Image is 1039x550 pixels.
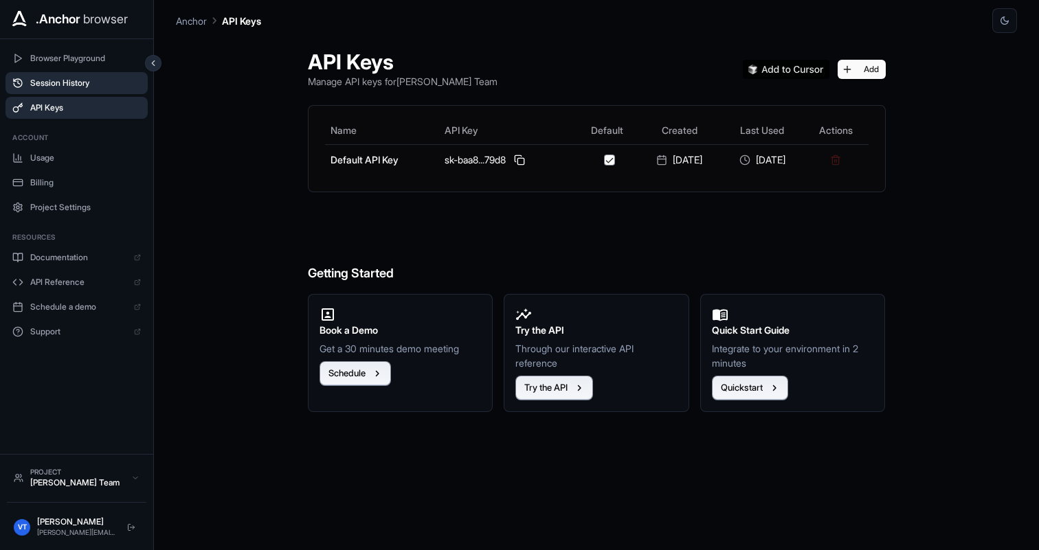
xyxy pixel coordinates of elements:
[576,117,638,144] th: Default
[176,13,261,28] nav: breadcrumb
[30,277,127,288] span: API Reference
[712,376,788,400] button: Quickstart
[439,117,575,144] th: API Key
[445,152,570,168] div: sk-baa8...79d8
[12,133,141,143] h3: Account
[12,232,141,242] h3: Resources
[30,152,141,163] span: Usage
[30,477,124,488] div: [PERSON_NAME] Team
[83,10,128,29] span: browser
[5,271,148,293] a: API Reference
[5,196,148,218] button: Project Settings
[838,60,886,79] button: Add
[37,516,116,527] div: [PERSON_NAME]
[320,341,482,356] p: Get a 30 minutes demo meeting
[30,102,141,113] span: API Keys
[30,177,141,188] span: Billing
[222,14,261,28] p: API Keys
[145,55,161,71] button: Collapse sidebar
[30,467,124,477] div: Project
[123,519,139,536] button: Logout
[320,323,482,338] h2: Book a Demo
[5,172,148,194] button: Billing
[320,361,391,386] button: Schedule
[30,202,141,213] span: Project Settings
[5,97,148,119] button: API Keys
[712,323,874,338] h2: Quick Start Guide
[712,341,874,370] p: Integrate to your environment in 2 minutes
[515,323,678,338] h2: Try the API
[30,301,127,312] span: Schedule a demo
[638,117,721,144] th: Created
[30,326,127,337] span: Support
[726,153,798,167] div: [DATE]
[7,461,146,494] button: Project[PERSON_NAME] Team
[36,10,80,29] span: .Anchor
[5,321,148,343] a: Support
[308,49,498,74] h1: API Keys
[515,376,593,400] button: Try the API
[721,117,803,144] th: Last Used
[37,527,116,538] div: [PERSON_NAME][EMAIL_ADDRESS][DOMAIN_NAME]
[743,60,829,79] img: Add anchorbrowser MCP server to Cursor
[8,8,30,30] img: Anchor Icon
[5,296,148,318] a: Schedule a demo
[30,78,141,89] span: Session History
[5,247,148,268] a: Documentation
[308,74,498,89] p: Manage API keys for [PERSON_NAME] Team
[176,14,207,28] p: Anchor
[5,47,148,69] button: Browser Playground
[308,209,886,284] h6: Getting Started
[511,152,528,168] button: Copy API key
[644,153,715,167] div: [DATE]
[803,117,868,144] th: Actions
[30,252,127,263] span: Documentation
[325,117,440,144] th: Name
[18,522,27,532] span: VT
[30,53,141,64] span: Browser Playground
[515,341,678,370] p: Through our interactive API reference
[5,147,148,169] button: Usage
[5,72,148,94] button: Session History
[325,144,440,175] td: Default API Key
